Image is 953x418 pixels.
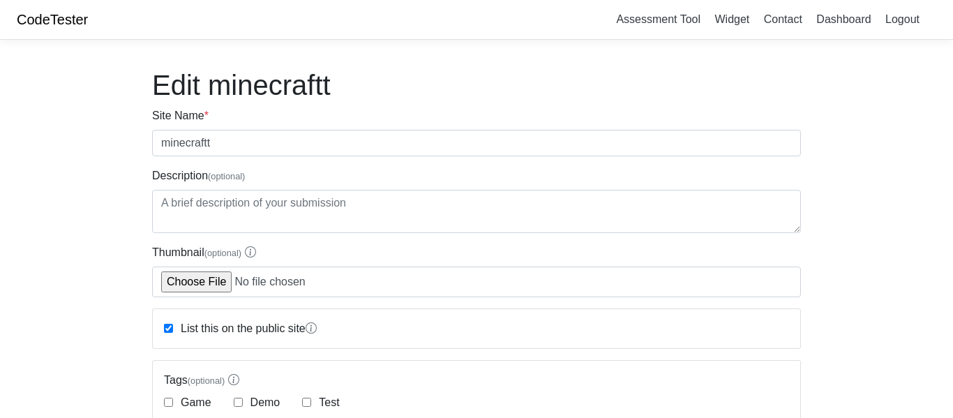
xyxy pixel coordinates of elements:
[248,394,280,411] label: Demo
[152,244,256,261] label: Thumbnail
[880,8,925,31] a: Logout
[316,394,339,411] label: Test
[17,12,88,27] a: CodeTester
[758,8,808,31] a: Contact
[188,375,225,386] span: (optional)
[811,8,876,31] a: Dashboard
[610,8,706,31] a: Assessment Tool
[178,394,211,411] label: Game
[178,320,317,337] label: List this on the public site
[152,167,245,184] label: Description
[152,107,209,124] label: Site Name
[709,8,755,31] a: Widget
[208,171,245,181] span: (optional)
[152,68,801,102] h1: Edit minecraftt
[204,248,241,258] span: (optional)
[164,372,789,389] label: Tags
